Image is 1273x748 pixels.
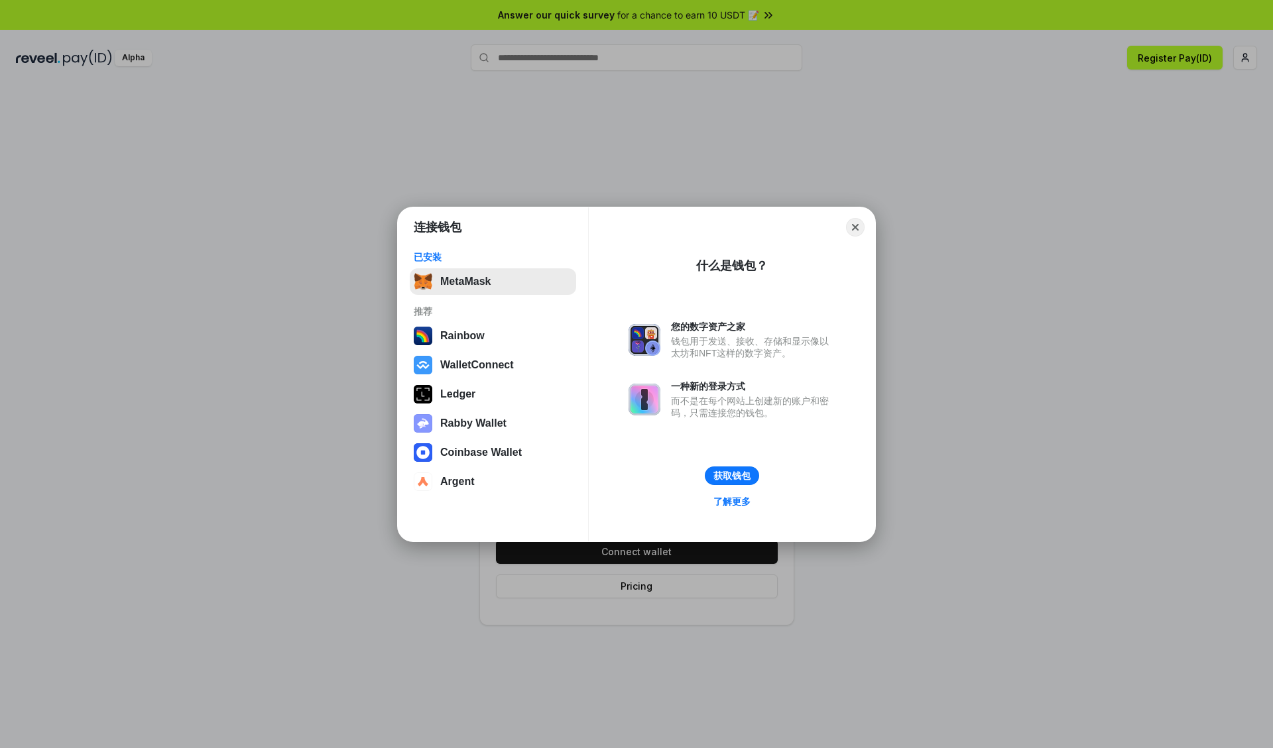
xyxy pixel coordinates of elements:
[705,466,759,485] button: 获取钱包
[846,218,865,237] button: Close
[671,321,835,333] div: 您的数字资产之家
[440,476,475,488] div: Argent
[414,472,432,491] img: svg+xml,%3Csvg%20width%3D%2228%22%20height%3D%2228%22%20viewBox%3D%220%200%2028%2028%22%20fill%3D...
[414,385,432,403] img: svg+xml,%3Csvg%20xmlns%3D%22http%3A%2F%2Fwww.w3.org%2F2000%2Fsvg%22%20width%3D%2228%22%20height%3...
[671,380,835,392] div: 一种新的登录方式
[414,327,432,345] img: svg+xml,%3Csvg%20width%3D%22120%22%20height%3D%22120%22%20viewBox%3D%220%200%20120%20120%22%20fil...
[414,305,572,317] div: 推荐
[410,439,576,466] button: Coinbase Wallet
[414,219,461,235] h1: 连接钱包
[440,447,522,458] div: Coinbase Wallet
[410,410,576,437] button: Rabby Wallet
[629,384,660,415] img: svg+xml,%3Csvg%20xmlns%3D%22http%3A%2F%2Fwww.w3.org%2F2000%2Fsvg%22%20fill%3D%22none%22%20viewBox...
[440,388,475,400] div: Ledger
[705,493,758,510] a: 了解更多
[713,470,751,482] div: 获取钱包
[440,359,514,371] div: WalletConnect
[414,443,432,462] img: svg+xml,%3Csvg%20width%3D%2228%22%20height%3D%2228%22%20viewBox%3D%220%200%2028%2028%22%20fill%3D...
[671,335,835,359] div: 钱包用于发送、接收、存储和显示像以太坊和NFT这样的数字资产。
[713,496,751,508] div: 了解更多
[410,381,576,407] button: Ledger
[696,258,768,274] div: 什么是钱包？
[410,323,576,349] button: Rainbow
[671,395,835,419] div: 而不是在每个网站上创建新的账户和密码，只需连接您的钱包。
[440,276,491,288] div: MetaMask
[410,352,576,378] button: WalletConnect
[440,330,485,342] div: Rainbow
[440,417,507,429] div: Rabby Wallet
[410,468,576,495] button: Argent
[414,414,432,433] img: svg+xml,%3Csvg%20xmlns%3D%22http%3A%2F%2Fwww.w3.org%2F2000%2Fsvg%22%20fill%3D%22none%22%20viewBox...
[414,272,432,291] img: svg+xml,%3Csvg%20fill%3D%22none%22%20height%3D%2233%22%20viewBox%3D%220%200%2035%2033%22%20width%...
[410,268,576,295] button: MetaMask
[629,324,660,356] img: svg+xml,%3Csvg%20xmlns%3D%22http%3A%2F%2Fwww.w3.org%2F2000%2Fsvg%22%20fill%3D%22none%22%20viewBox...
[414,251,572,263] div: 已安装
[414,356,432,374] img: svg+xml,%3Csvg%20width%3D%2228%22%20height%3D%2228%22%20viewBox%3D%220%200%2028%2028%22%20fill%3D...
